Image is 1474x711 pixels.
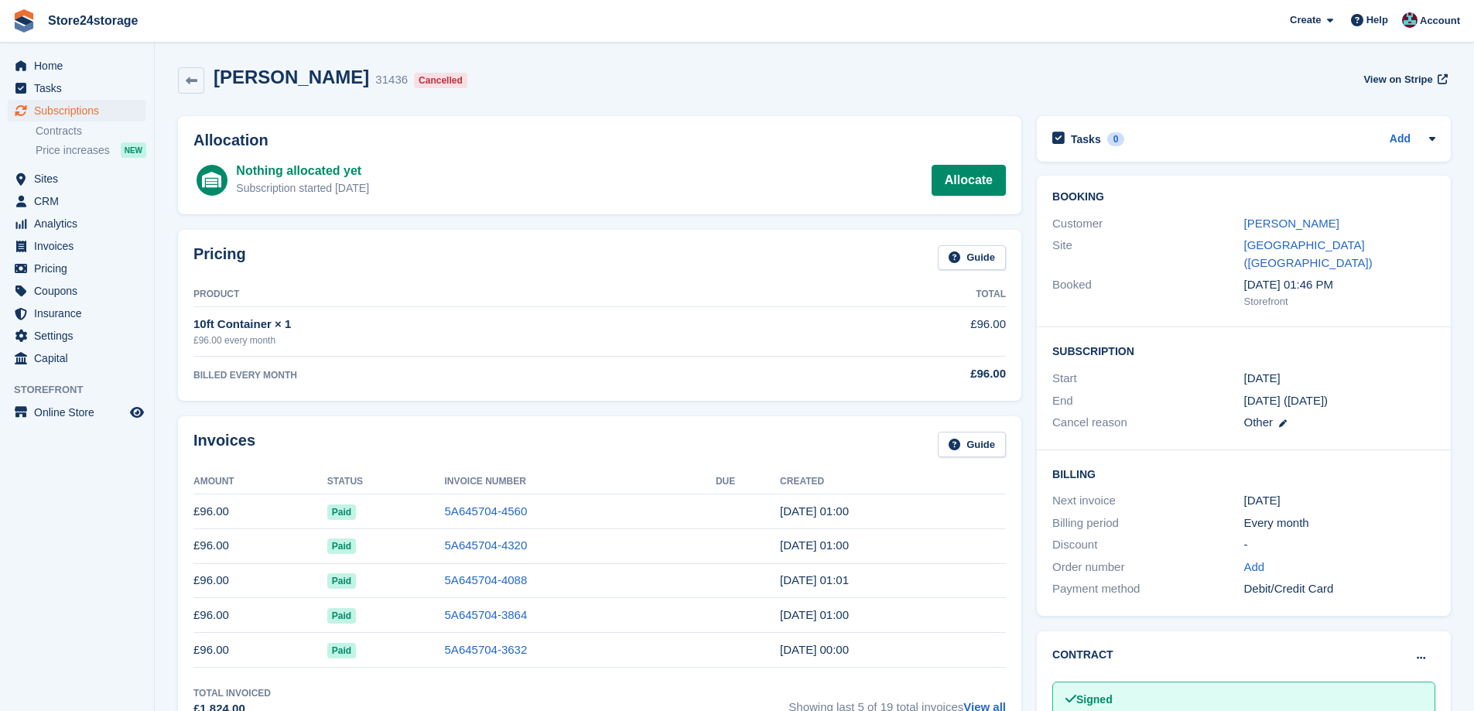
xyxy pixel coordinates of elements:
time: 2025-05-18 00:01:03 UTC [780,573,849,586]
div: 10ft Container × 1 [193,316,799,333]
td: £96.00 [193,528,327,563]
th: Invoice Number [445,470,716,494]
a: menu [8,168,146,190]
div: Cancel reason [1052,414,1243,432]
h2: [PERSON_NAME] [214,67,369,87]
td: £96.00 [193,494,327,529]
a: menu [8,402,146,423]
div: [DATE] 01:46 PM [1244,276,1435,294]
a: 5A645704-4560 [445,504,528,518]
span: Subscriptions [34,100,127,121]
h2: Booking [1052,191,1435,203]
span: Online Store [34,402,127,423]
span: [DATE] ([DATE]) [1244,394,1329,407]
span: Account [1420,13,1460,29]
a: Contracts [36,124,146,138]
span: Coupons [34,280,127,302]
div: Every month [1244,514,1435,532]
td: £96.00 [193,633,327,668]
a: menu [8,258,146,279]
span: Capital [34,347,127,369]
h2: Contract [1052,647,1113,663]
a: 5A645704-3864 [445,608,528,621]
span: Create [1290,12,1321,28]
div: Billing period [1052,514,1243,532]
div: £96.00 every month [193,333,799,347]
th: Total [799,282,1006,307]
a: menu [8,325,146,347]
a: Preview store [128,403,146,422]
span: Paid [327,643,356,658]
a: 5A645704-4088 [445,573,528,586]
div: Order number [1052,559,1243,576]
h2: Pricing [193,245,246,271]
span: Other [1244,415,1274,429]
div: Next invoice [1052,492,1243,510]
div: Cancelled [414,73,467,88]
a: Price increases NEW [36,142,146,159]
h2: Tasks [1071,132,1101,146]
div: NEW [121,142,146,158]
time: 2024-01-18 00:00:00 UTC [1244,370,1281,388]
time: 2025-07-18 00:00:15 UTC [780,504,849,518]
span: Analytics [34,213,127,234]
time: 2025-06-18 00:00:20 UTC [780,538,849,552]
th: Created [780,470,1006,494]
div: Site [1052,237,1243,272]
span: Pricing [34,258,127,279]
a: Guide [938,432,1006,457]
a: Store24storage [42,8,145,33]
span: Price increases [36,143,110,158]
a: menu [8,190,146,212]
div: BILLED EVERY MONTH [193,368,799,382]
div: Debit/Credit Card [1244,580,1435,598]
time: 2025-04-18 00:00:42 UTC [780,608,849,621]
a: menu [8,303,146,324]
span: Storefront [14,382,154,398]
a: View on Stripe [1357,67,1451,92]
div: Subscription started [DATE] [236,180,369,197]
a: menu [8,55,146,77]
a: menu [8,280,146,302]
div: Storefront [1244,294,1435,309]
div: 0 [1107,132,1125,146]
a: menu [8,77,146,99]
a: Guide [938,245,1006,271]
a: [GEOGRAPHIC_DATA] ([GEOGRAPHIC_DATA]) [1244,238,1373,269]
div: Total Invoiced [193,686,271,700]
h2: Allocation [193,132,1006,149]
div: £96.00 [799,365,1006,383]
a: 5A645704-4320 [445,538,528,552]
time: 2025-03-18 00:00:34 UTC [780,643,849,656]
span: Help [1366,12,1388,28]
div: Booked [1052,276,1243,309]
h2: Invoices [193,432,255,457]
a: Add [1390,131,1411,149]
span: Settings [34,325,127,347]
div: [DATE] [1244,492,1435,510]
span: Tasks [34,77,127,99]
span: Home [34,55,127,77]
span: Invoices [34,235,127,257]
a: Allocate [932,165,1006,196]
th: Amount [193,470,327,494]
td: £96.00 [193,598,327,633]
th: Due [716,470,780,494]
div: Payment method [1052,580,1243,598]
th: Product [193,282,799,307]
a: menu [8,347,146,369]
span: CRM [34,190,127,212]
td: £96.00 [193,563,327,598]
div: - [1244,536,1435,554]
span: Paid [327,573,356,589]
a: Add [1244,559,1265,576]
td: £96.00 [799,307,1006,356]
th: Status [327,470,445,494]
div: 31436 [375,71,408,89]
a: [PERSON_NAME] [1244,217,1339,230]
span: Sites [34,168,127,190]
span: Paid [327,608,356,624]
a: menu [8,100,146,121]
div: Discount [1052,536,1243,554]
div: Start [1052,370,1243,388]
